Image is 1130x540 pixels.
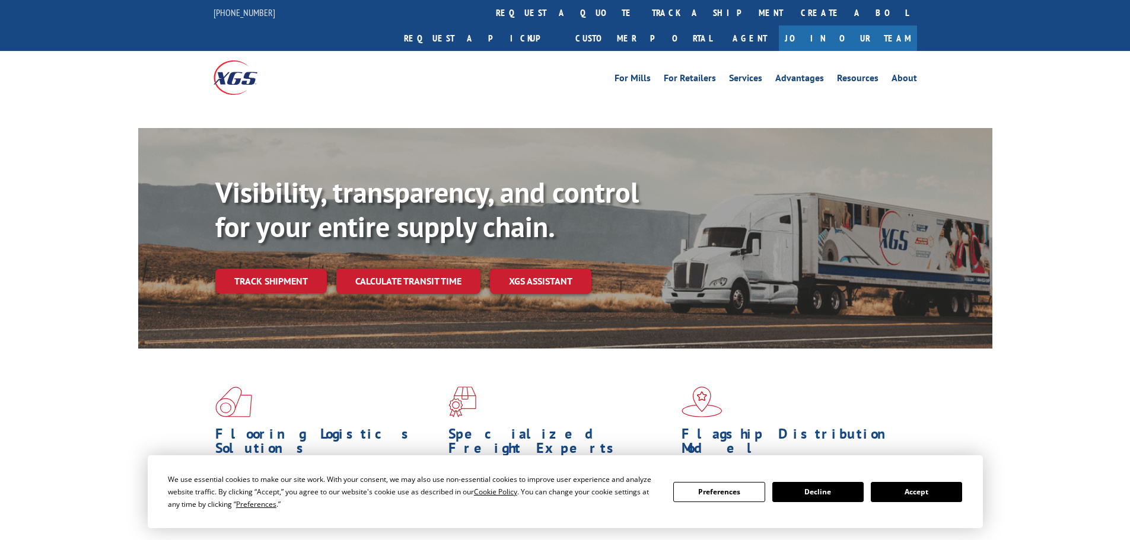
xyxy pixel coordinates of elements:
[775,74,824,87] a: Advantages
[148,455,983,528] div: Cookie Consent Prompt
[615,74,651,87] a: For Mills
[682,427,906,461] h1: Flagship Distribution Model
[729,74,762,87] a: Services
[215,174,639,245] b: Visibility, transparency, and control for your entire supply chain.
[448,427,673,461] h1: Specialized Freight Experts
[721,25,779,51] a: Agent
[664,74,716,87] a: For Retailers
[682,386,722,417] img: xgs-icon-flagship-distribution-model-red
[566,25,721,51] a: Customer Portal
[474,487,517,497] span: Cookie Policy
[448,386,476,417] img: xgs-icon-focused-on-flooring-red
[215,386,252,417] img: xgs-icon-total-supply-chain-intelligence-red
[871,482,962,502] button: Accept
[395,25,566,51] a: Request a pickup
[215,427,440,461] h1: Flooring Logistics Solutions
[490,269,591,294] a: XGS ASSISTANT
[214,7,275,18] a: [PHONE_NUMBER]
[236,499,276,509] span: Preferences
[215,269,327,293] a: Track shipment
[837,74,878,87] a: Resources
[336,269,480,294] a: Calculate transit time
[673,482,765,502] button: Preferences
[779,25,917,51] a: Join Our Team
[892,74,917,87] a: About
[772,482,864,502] button: Decline
[168,473,659,510] div: We use essential cookies to make our site work. With your consent, we may also use non-essential ...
